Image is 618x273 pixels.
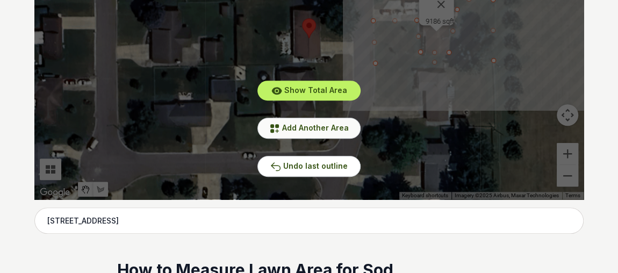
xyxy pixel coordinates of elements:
span: Undo last outline [283,161,348,170]
button: Show Total Area [257,81,361,100]
span: Show Total Area [284,85,347,95]
button: Undo last outline [257,156,361,177]
span: Add Another Area [282,123,349,132]
button: Add Another Area [257,118,361,139]
input: Enter your address to get started [34,207,584,234]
